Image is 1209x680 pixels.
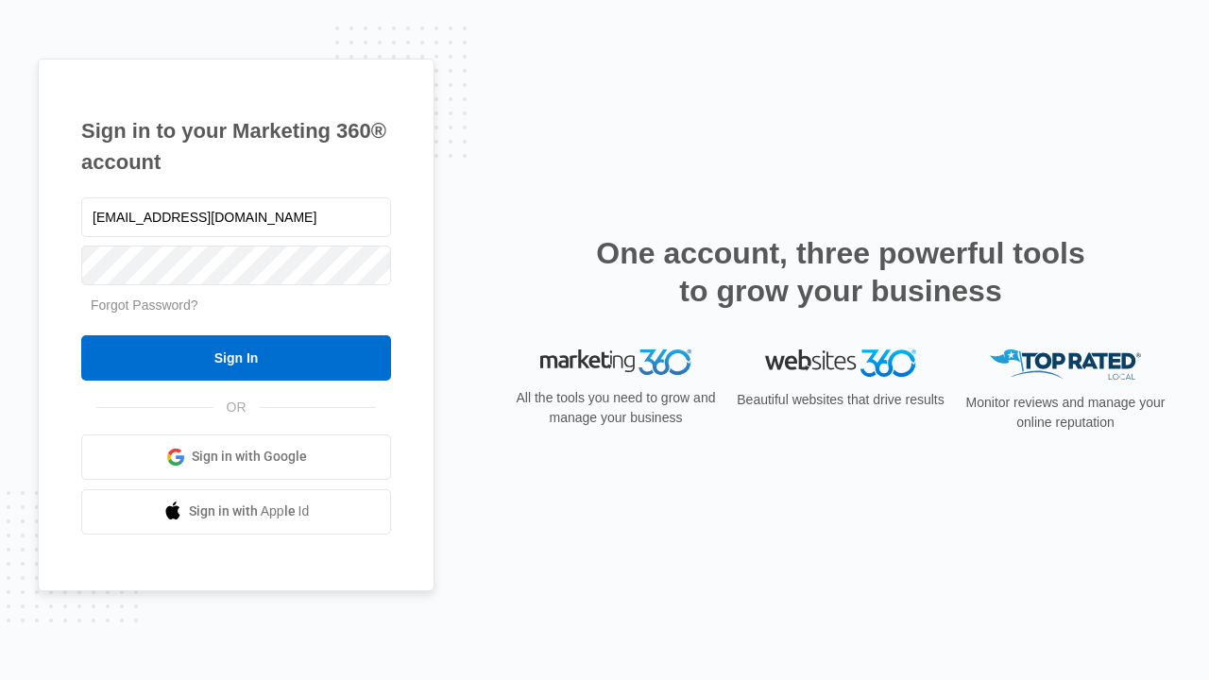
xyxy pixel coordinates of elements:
[81,335,391,381] input: Sign In
[735,390,946,410] p: Beautiful websites that drive results
[81,197,391,237] input: Email
[540,349,691,376] img: Marketing 360
[765,349,916,377] img: Websites 360
[91,297,198,313] a: Forgot Password?
[81,434,391,480] a: Sign in with Google
[81,489,391,535] a: Sign in with Apple Id
[990,349,1141,381] img: Top Rated Local
[213,398,260,417] span: OR
[590,234,1091,310] h2: One account, three powerful tools to grow your business
[81,115,391,178] h1: Sign in to your Marketing 360® account
[510,388,722,428] p: All the tools you need to grow and manage your business
[960,393,1171,433] p: Monitor reviews and manage your online reputation
[192,447,307,467] span: Sign in with Google
[189,501,310,521] span: Sign in with Apple Id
